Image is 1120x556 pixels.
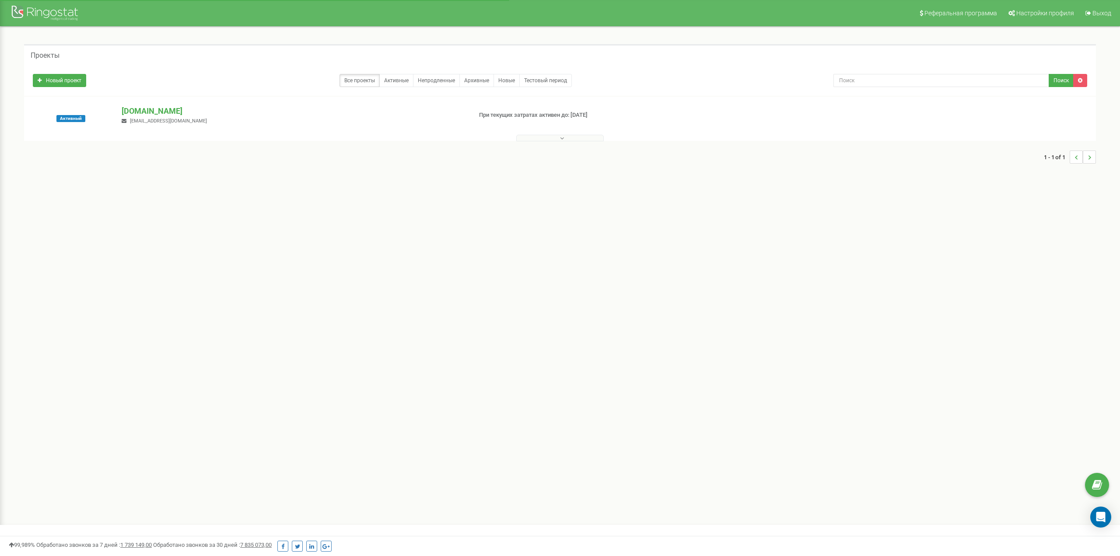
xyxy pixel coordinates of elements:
a: Архивные [459,74,494,87]
span: Активный [56,115,85,122]
span: 1 - 1 of 1 [1044,150,1070,164]
a: Все проекты [339,74,380,87]
p: При текущих затратах активен до: [DATE] [479,111,733,119]
div: Open Intercom Messenger [1090,507,1111,528]
input: Поиск [833,74,1049,87]
button: Поиск [1049,74,1074,87]
p: [DOMAIN_NAME] [122,105,464,117]
a: Тестовый период [519,74,572,87]
span: Выход [1092,10,1111,17]
span: [EMAIL_ADDRESS][DOMAIN_NAME] [130,118,207,124]
a: Активные [379,74,413,87]
h5: Проекты [31,52,59,59]
span: Реферальная программа [924,10,997,17]
nav: ... [1044,142,1096,172]
span: Настройки профиля [1016,10,1074,17]
a: Новые [493,74,520,87]
a: Новый проект [33,74,86,87]
a: Непродленные [413,74,460,87]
